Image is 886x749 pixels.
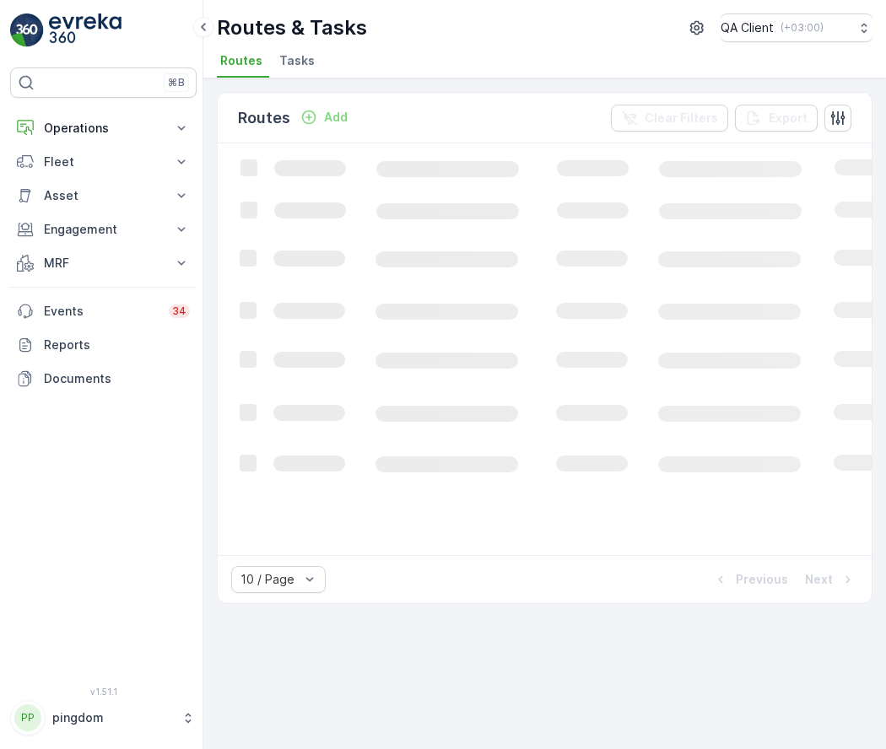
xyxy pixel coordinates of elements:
p: Add [324,109,348,126]
span: Routes [220,52,262,69]
p: Reports [44,337,190,353]
button: Engagement [10,213,197,246]
p: Events [44,303,159,320]
p: Export [769,110,808,127]
a: Reports [10,328,197,362]
p: Next [805,571,833,588]
button: Clear Filters [611,105,728,132]
span: v 1.51.1 [10,687,197,697]
p: ⌘B [168,76,185,89]
p: Routes [238,106,290,130]
img: logo_light-DOdMpM7g.png [49,13,122,47]
span: Tasks [279,52,315,69]
button: Asset [10,179,197,213]
button: Add [294,107,354,127]
p: Fleet [44,154,163,170]
p: Engagement [44,221,163,238]
p: Documents [44,370,190,387]
a: Events34 [10,294,197,328]
button: PPpingdom [10,700,197,736]
p: 34 [172,304,186,318]
button: MRF [10,246,197,280]
img: logo [10,13,44,47]
p: Previous [736,571,788,588]
button: Previous [710,569,790,590]
p: ( +03:00 ) [781,21,824,35]
p: pingdom [52,709,173,726]
div: PP [14,704,41,731]
a: Documents [10,362,197,396]
p: Clear Filters [645,110,718,127]
p: Routes & Tasks [217,14,367,41]
p: QA Client [721,19,774,36]
p: MRF [44,255,163,272]
button: Fleet [10,145,197,179]
p: Asset [44,187,163,204]
button: Operations [10,111,197,145]
button: Next [803,569,858,590]
button: Export [735,105,818,132]
p: Operations [44,120,163,137]
button: QA Client(+03:00) [721,13,872,42]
